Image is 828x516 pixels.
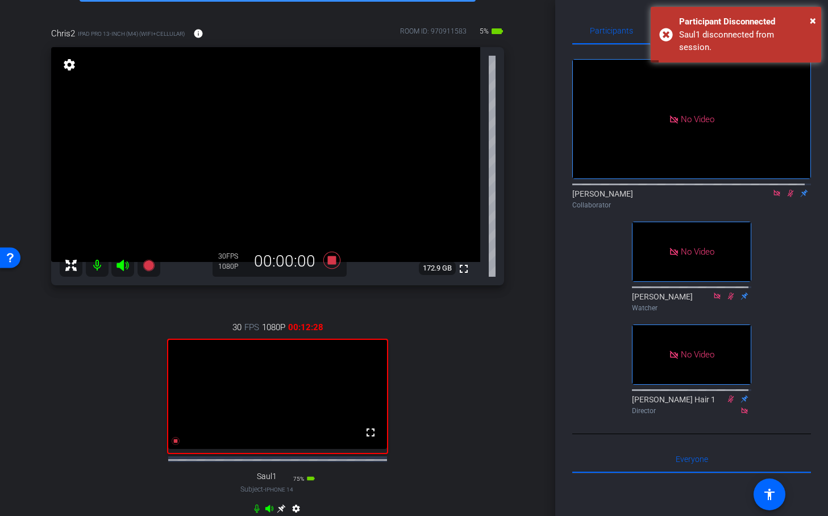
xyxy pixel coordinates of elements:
[247,252,323,271] div: 00:00:00
[681,349,714,359] span: No Video
[193,28,203,39] mat-icon: info
[257,472,277,481] span: Saul1
[572,188,811,210] div: [PERSON_NAME]
[681,114,714,124] span: No Video
[218,262,247,271] div: 1080P
[676,455,708,463] span: Everyone
[572,200,811,210] div: Collaborator
[419,261,456,275] span: 172.9 GB
[810,14,816,27] span: ×
[632,303,751,313] div: Watcher
[457,262,471,276] mat-icon: fullscreen
[679,15,813,28] div: Participant Disconnected
[51,27,75,40] span: Chris2
[293,476,304,482] span: 75%
[632,406,751,416] div: Director
[263,485,265,493] span: -
[288,321,323,334] span: 00:12:28
[590,27,633,35] span: Participants
[632,394,751,416] div: [PERSON_NAME] Hair 1
[240,484,293,494] span: Subject
[306,474,315,483] mat-icon: battery_std
[364,426,377,439] mat-icon: fullscreen
[78,30,185,38] span: iPad Pro 13-inch (M4) (WiFi+Cellular)
[679,28,813,54] div: Saul1 disconnected from session.
[226,252,238,260] span: FPS
[632,291,751,313] div: [PERSON_NAME]
[218,252,247,261] div: 30
[265,486,293,493] span: iPhone 14
[490,24,504,38] mat-icon: battery_std
[681,247,714,257] span: No Video
[262,321,285,334] span: 1080P
[478,22,490,40] span: 5%
[244,321,259,334] span: FPS
[61,58,77,72] mat-icon: settings
[810,12,816,29] button: Close
[763,488,776,501] mat-icon: accessibility
[400,26,467,43] div: ROOM ID: 970911583
[232,321,242,334] span: 30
